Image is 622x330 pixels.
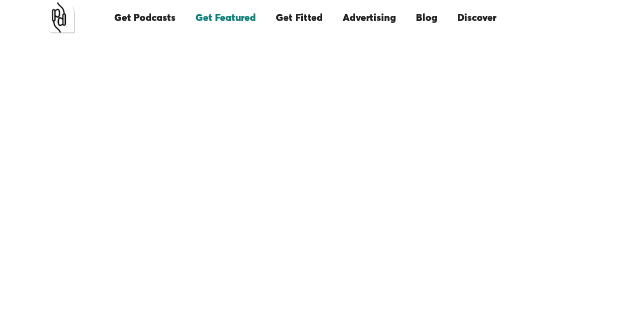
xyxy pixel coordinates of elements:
a: home [44,2,75,33]
a: Get Fitted [266,1,333,35]
a: Discover [447,1,506,35]
a: Get Featured [186,1,266,35]
a: Get Podcasts [104,1,186,35]
a: Blog [406,1,447,35]
a: Advertising [333,1,406,35]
